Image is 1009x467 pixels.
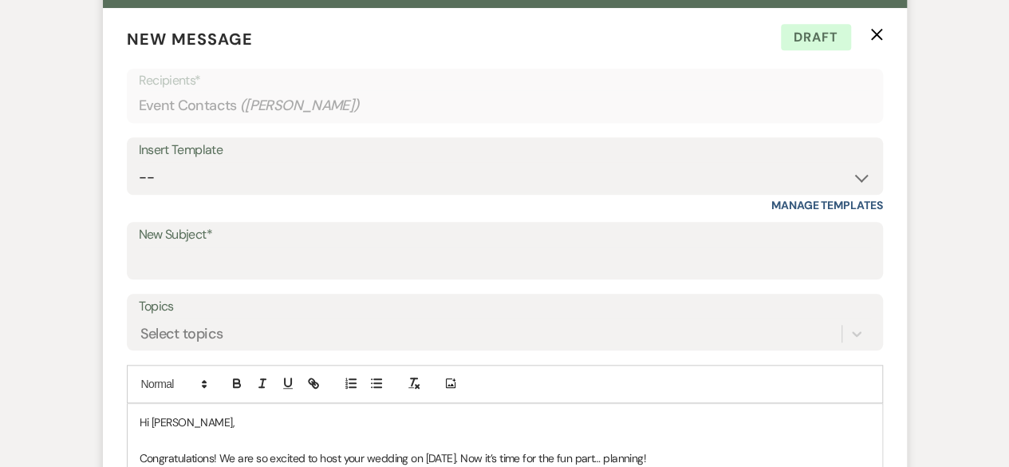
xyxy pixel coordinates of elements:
a: Manage Templates [771,198,883,212]
label: Topics [139,295,871,319]
p: Congratulations! We are so excited to host your wedding on [DATE]. Now it’s time for the fun part... [140,449,870,467]
p: Recipients* [139,70,871,91]
div: Select topics [140,323,223,344]
span: ( [PERSON_NAME] ) [240,95,360,117]
p: Hi [PERSON_NAME], [140,414,870,431]
span: Draft [781,24,851,51]
div: Event Contacts [139,90,871,121]
div: Insert Template [139,139,871,162]
label: New Subject* [139,224,871,247]
span: New Message [127,29,253,49]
